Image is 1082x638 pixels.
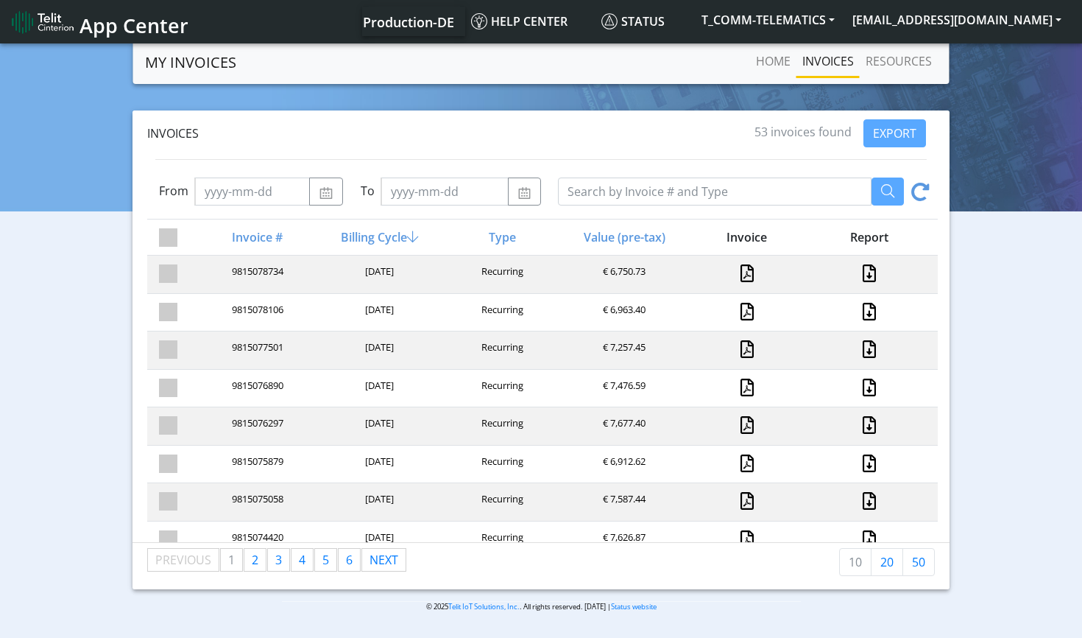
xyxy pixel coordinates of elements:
span: Status [601,13,665,29]
div: Type [439,228,562,246]
div: Recurring [439,340,562,360]
div: [DATE] [317,455,439,474]
span: Help center [471,13,567,29]
div: Recurring [439,492,562,512]
a: 20 [871,548,903,576]
span: 4 [299,552,305,568]
img: calendar.svg [319,187,333,199]
a: Status website [611,602,657,611]
a: MY INVOICES [145,48,236,77]
p: © 2025 . All rights reserved. [DATE] | [282,601,801,612]
div: € 7,626.87 [562,530,684,550]
button: [EMAIL_ADDRESS][DOMAIN_NAME] [844,7,1070,33]
div: Recurring [439,416,562,436]
a: Next page [362,549,406,571]
div: [DATE] [317,416,439,436]
a: Status [595,7,693,36]
span: 5 [322,552,329,568]
div: 9815076890 [195,379,317,399]
span: 1 [228,552,235,568]
div: 9815075879 [195,455,317,474]
div: € 7,476.59 [562,379,684,399]
input: yyyy-mm-dd [381,178,509,206]
button: EXPORT [863,119,926,147]
div: [DATE] [317,340,439,360]
img: calendar.svg [517,187,531,199]
div: Invoice [685,228,807,246]
div: [DATE] [317,492,439,512]
div: [DATE] [317,264,439,284]
span: Invoices [147,125,199,141]
span: App Center [79,12,188,39]
div: [DATE] [317,530,439,550]
div: Recurring [439,530,562,550]
div: 9815078734 [195,264,317,284]
div: Value (pre-tax) [562,228,684,246]
div: € 7,587.44 [562,492,684,512]
img: status.svg [601,13,618,29]
div: € 7,677.40 [562,416,684,436]
div: € 7,257.45 [562,340,684,360]
div: Report [807,228,929,246]
a: Your current platform instance [362,7,453,36]
div: Recurring [439,264,562,284]
img: logo-telit-cinterion-gw-new.png [12,10,74,34]
div: 9815074420 [195,530,317,550]
div: Recurring [439,379,562,399]
div: € 6,912.62 [562,455,684,474]
div: [DATE] [317,379,439,399]
span: Production-DE [363,13,454,31]
a: Telit IoT Solutions, Inc. [448,602,520,611]
span: 53 invoices found [754,124,852,140]
a: Home [750,46,796,76]
div: 9815075058 [195,492,317,512]
span: 3 [275,552,282,568]
div: 9815077501 [195,340,317,360]
label: From [159,182,188,200]
div: € 6,963.40 [562,303,684,323]
div: 9815078106 [195,303,317,323]
div: € 6,750.73 [562,264,684,284]
a: RESOURCES [860,46,938,76]
ul: Pagination [147,548,407,572]
input: Search by Invoice # and Type [558,178,871,206]
a: Help center [465,7,595,36]
label: To [361,182,375,200]
a: App Center [12,6,186,38]
div: [DATE] [317,303,439,323]
button: T_COMM-TELEMATICS [693,7,844,33]
div: Billing Cycle [317,228,439,246]
div: Invoice # [195,228,317,246]
img: knowledge.svg [471,13,487,29]
div: Recurring [439,303,562,323]
div: Recurring [439,455,562,474]
a: 50 [902,548,935,576]
input: yyyy-mm-dd [194,178,310,206]
div: 9815076297 [195,416,317,436]
span: 2 [252,552,258,568]
span: Previous [155,552,211,568]
span: 6 [346,552,353,568]
a: INVOICES [796,46,860,76]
